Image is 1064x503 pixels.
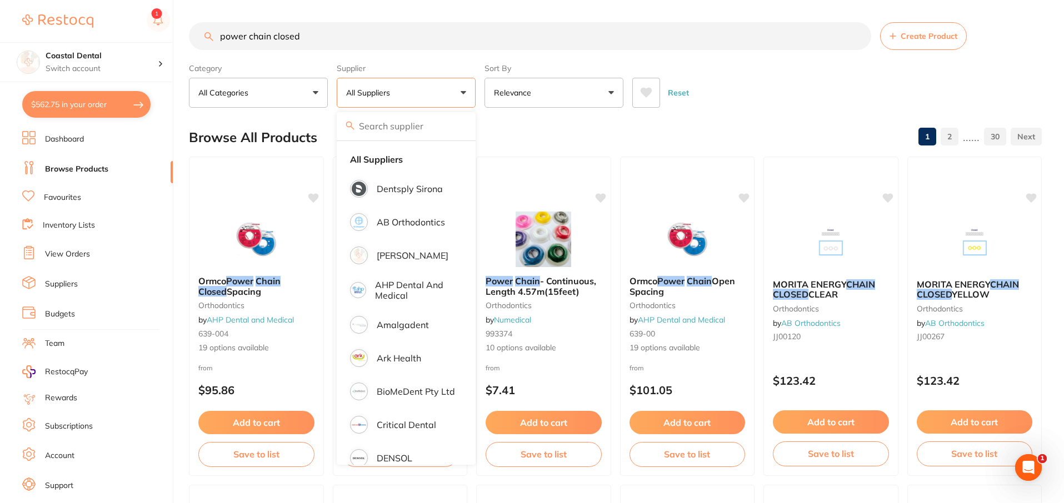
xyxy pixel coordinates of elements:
img: Power Chain - Continuous, Length 4.57m(15feet) [507,212,580,267]
a: AB Orthodontics [925,318,985,328]
p: Amalgadent [377,320,429,330]
a: AHP Dental and Medical [207,315,294,325]
label: Supplier [337,63,476,73]
a: Favourites [44,192,81,203]
p: Switch account [46,63,158,74]
span: by [198,315,294,325]
em: CHAIN [846,279,875,290]
a: AHP Dental and Medical [638,315,725,325]
a: Rewards [45,393,77,404]
small: orthodontics [198,301,314,310]
b: MORITA ENERGY CHAIN CLOSED YELLOW [917,279,1033,300]
a: 30 [984,125,1006,148]
img: BioMeDent Pty Ltd [352,384,366,399]
span: RestocqPay [45,366,88,378]
p: AHP Dental and Medical [375,280,456,300]
span: 19 options available [198,343,314,354]
span: by [773,318,841,328]
span: by [630,315,725,325]
a: Numedical [494,315,531,325]
b: Ormco Power Chain Closed Spacing [198,276,314,296]
b: Ormco Power Chain Open Spacing [630,276,746,296]
a: Restocq Logo [22,8,93,34]
span: Create Product [901,32,957,41]
b: Power Chain - Continuous, Length 4.57m(15feet) [486,276,602,296]
h2: Browse All Products [189,130,317,145]
em: Power [226,275,253,286]
a: AB Orthodontics [781,318,841,328]
button: Add to cart [630,411,746,434]
em: Chain [256,275,281,286]
em: CLOSED [917,289,952,300]
iframe: Intercom live chat [1015,454,1042,481]
span: from [630,364,644,372]
button: All Suppliers [337,78,476,108]
span: from [198,364,213,372]
p: Ark Health [377,353,421,363]
span: YELLOW [952,289,990,300]
a: Subscriptions [45,421,93,432]
a: View Orders [45,249,90,260]
span: JJ00267 [917,331,945,341]
button: Reset [665,78,692,108]
button: Save to list [917,441,1033,466]
button: Save to list [630,442,746,466]
button: Add to cart [486,411,602,434]
button: All Categories [189,78,328,108]
a: 1 [918,125,936,148]
img: Amalgadent [352,318,366,332]
a: Team [45,338,64,349]
em: Power [486,275,513,286]
span: Spacing [227,286,261,297]
p: DENSOL [377,453,412,463]
li: Clear selection [341,148,471,171]
span: 639-00 [630,329,655,339]
p: Relevance [494,87,536,98]
em: Chain [515,275,540,286]
p: ...... [963,130,980,143]
img: Ormco Power Chain Closed Spacing [220,212,292,267]
a: Account [45,450,74,461]
img: Ark Health [352,351,366,365]
img: Restocq Logo [22,14,93,28]
button: Create Product [880,22,967,50]
em: Power [657,275,685,286]
small: orthodontics [773,304,889,313]
button: Add to cart [198,411,314,434]
p: BioMeDent Pty Ltd [377,386,455,396]
label: Category [189,63,328,73]
p: $7.41 [486,384,602,396]
span: MORITA ENERGY [773,279,846,290]
a: Browse Products [45,164,108,175]
img: Ormco Power Chain Open Spacing [651,212,723,267]
span: CLEAR [808,289,838,300]
img: Critical Dental [352,418,366,432]
span: 10 options available [486,343,602,354]
span: by [486,315,531,325]
a: Suppliers [45,279,78,290]
em: CHAIN [990,279,1019,290]
p: All Suppliers [346,87,394,98]
img: MORITA ENERGY CHAIN CLOSED YELLOW [938,215,1011,270]
img: AHP Dental and Medical [352,284,364,296]
h4: Coastal Dental [46,51,158,62]
button: Relevance [484,78,623,108]
p: All Categories [198,87,253,98]
a: 2 [941,125,958,148]
small: orthodontics [917,304,1033,313]
img: Dentsply Sirona [352,182,366,196]
span: by [917,318,985,328]
em: CLOSED [773,289,808,300]
span: Ormco [630,275,657,286]
small: orthodontics [630,301,746,310]
button: Add to cart [917,410,1033,434]
p: Dentsply Sirona [377,184,443,194]
span: 639-004 [198,329,228,339]
img: DENSOL [352,451,366,465]
a: RestocqPay [22,365,88,378]
span: Ormco [198,275,226,286]
b: MORITA ENERGY CHAIN CLOSED CLEAR [773,279,889,300]
em: Chain [687,275,712,286]
button: Save to list [486,442,602,466]
p: $101.05 [630,384,746,396]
